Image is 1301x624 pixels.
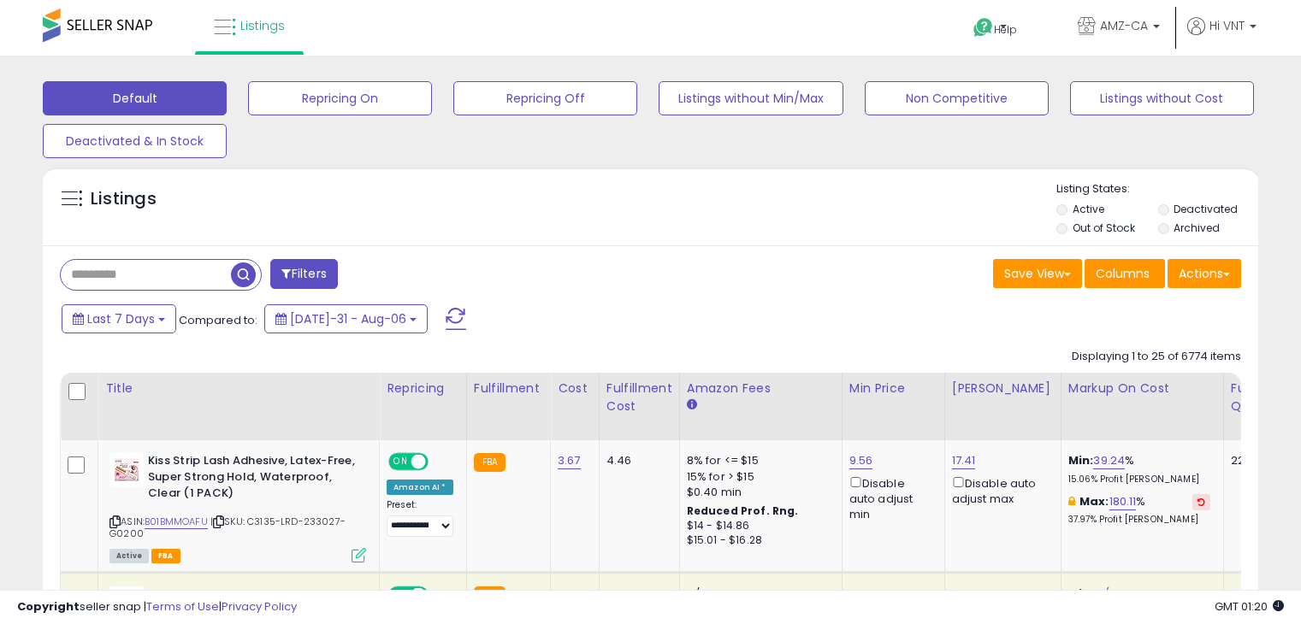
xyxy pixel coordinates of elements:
[687,469,829,485] div: 15% for > $15
[687,397,697,413] small: Amazon Fees.
[1100,17,1148,34] span: AMZ-CA
[248,81,432,115] button: Repricing On
[1209,17,1245,34] span: Hi VNT
[387,380,459,397] div: Repricing
[606,586,666,602] div: 6.12
[865,81,1049,115] button: Non Competitive
[43,81,227,115] button: Default
[62,304,176,333] button: Last 7 Days
[687,519,829,533] div: $14 - $14.86
[687,533,829,548] div: $15.01 - $16.28
[387,499,453,538] div: Preset:
[687,453,829,468] div: 8% for <= $15
[109,549,149,563] span: All listings currently available for purchase on Amazon
[849,586,877,603] a: 12.56
[148,586,356,622] b: RAID PCOFR10BRAID, Fly Ribbon, 10-Pack
[105,380,372,397] div: Title
[91,187,157,211] h5: Listings
[387,480,453,495] div: Amazon AI *
[1109,493,1137,510] a: 180.11
[1215,598,1284,615] span: 2025-08-14 01:20 GMT
[1068,474,1210,486] p: 15.06% Profit [PERSON_NAME]
[1168,259,1241,288] button: Actions
[1093,452,1125,469] a: 39.24
[270,259,337,289] button: Filters
[1073,202,1104,216] label: Active
[849,380,937,397] div: Min Price
[1231,380,1290,415] div: Fulfillable Quantity
[993,259,1082,288] button: Save View
[474,380,543,397] div: Fulfillment
[17,599,297,615] div: seller snap | |
[659,81,843,115] button: Listings without Min/Max
[1072,349,1241,365] div: Displaying 1 to 25 of 6774 items
[1068,380,1216,397] div: Markup on Cost
[1187,17,1257,56] a: Hi VNT
[109,586,144,621] img: 41Pczl-MCzL._SL40_.jpg
[43,124,227,158] button: Deactivated & In Stock
[109,453,144,487] img: 41RH+KsNzoS._SL40_.jpg
[1096,265,1150,282] span: Columns
[1068,514,1210,526] p: 37.97% Profit [PERSON_NAME]
[1174,202,1238,216] label: Deactivated
[1070,81,1254,115] button: Listings without Cost
[994,22,1017,37] span: Help
[849,452,873,469] a: 9.56
[1073,221,1135,235] label: Out of Stock
[558,452,581,469] a: 3.67
[1068,453,1210,485] div: %
[1174,221,1220,235] label: Archived
[109,453,366,561] div: ASIN:
[687,503,799,518] b: Reduced Prof. Rng.
[390,588,411,603] span: ON
[1061,373,1223,440] th: The percentage added to the cost of goods (COGS) that forms the calculator for Min & Max prices.
[952,452,976,469] a: 17.41
[179,312,257,328] span: Compared to:
[687,586,829,602] div: N/A
[87,310,155,327] span: Last 7 Days
[426,455,453,469] span: OFF
[264,304,428,333] button: [DATE]-31 - Aug-06
[1068,494,1210,526] div: %
[453,81,637,115] button: Repricing Off
[952,380,1054,397] div: [PERSON_NAME]
[151,549,180,563] span: FBA
[687,380,835,397] div: Amazon Fees
[849,474,931,523] div: Disable auto adjust min
[1085,259,1165,288] button: Columns
[1093,586,1114,603] a: N/A
[952,586,984,603] a: 20.40
[558,586,581,603] a: 2.78
[146,598,219,615] a: Terms of Use
[1068,452,1094,468] b: Min:
[687,485,829,500] div: $0.40 min
[474,586,506,605] small: FBA
[558,380,592,397] div: Cost
[290,310,406,327] span: [DATE]-31 - Aug-06
[1056,181,1258,197] p: Listing States:
[17,598,80,615] strong: Copyright
[973,17,994,38] i: Get Help
[606,453,666,468] div: 4.46
[1068,586,1094,602] b: Min:
[145,515,208,529] a: B01BMMOAFU
[1231,586,1284,602] div: 0
[606,380,672,415] div: Fulfillment Cost
[148,453,356,505] b: Kiss Strip Lash Adhesive, Latex-Free, Super Strong Hold, Waterproof, Clear (1 PACK)
[960,4,1050,56] a: Help
[240,17,285,34] span: Listings
[474,453,506,472] small: FBA
[109,515,346,540] span: | SKU: C3135-LRD-233027-G0200
[1231,453,1284,468] div: 225
[390,455,411,469] span: ON
[952,474,1048,507] div: Disable auto adjust max
[1079,493,1109,509] b: Max:
[222,598,297,615] a: Privacy Policy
